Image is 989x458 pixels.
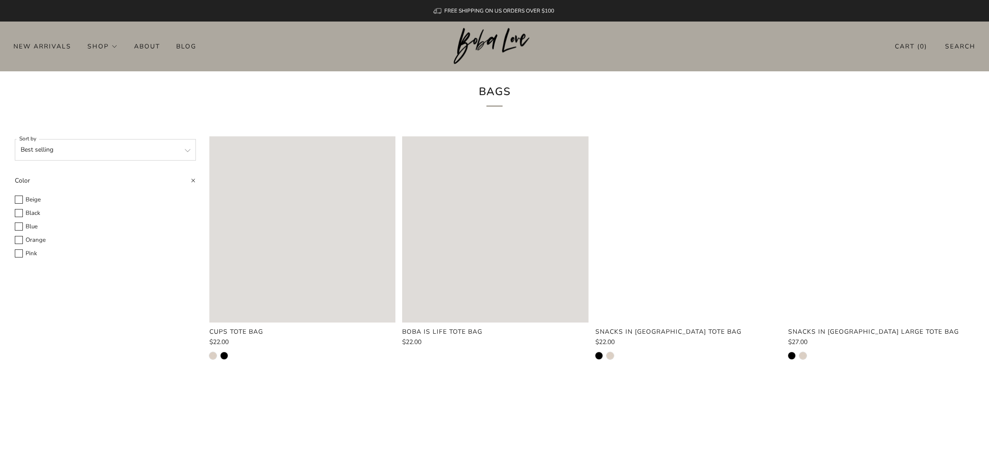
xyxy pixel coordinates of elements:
a: $22.00 [595,339,781,345]
span: FREE SHIPPING ON US ORDERS OVER $100 [444,7,554,14]
a: Shop [87,39,118,53]
items-count: 0 [920,42,924,51]
product-card-title: Snacks in [GEOGRAPHIC_DATA] Large Tote Bag [788,327,959,336]
a: $27.00 [788,339,974,345]
a: About [134,39,160,53]
a: Search [945,39,976,54]
label: Pink [15,249,196,259]
label: Beige [15,195,196,205]
a: Black Snacks in Taiwan Large Tote Bag Loading image: Black Snacks in Taiwan Large Tote Bag [788,132,974,318]
product-card-title: Boba is Life Tote Bag [402,327,482,336]
label: Orange [15,235,196,245]
a: Soft Cream Cups Tote Bag Loading image: Soft Cream Cups Tote Bag [209,136,395,323]
span: $22.00 [402,338,421,346]
image-skeleton: Loading image: Black Snacks in Taiwan Large Tote Bag [788,132,974,318]
a: Cart [895,39,927,54]
a: Snacks in [GEOGRAPHIC_DATA] Large Tote Bag [788,328,974,336]
a: Black Snacks in Taiwan Tote Bag Loading image: Black Snacks in Taiwan Tote Bag [595,132,781,318]
a: $22.00 [209,339,395,345]
a: Snacks in [GEOGRAPHIC_DATA] Tote Bag [595,328,781,336]
summary: Color [15,174,196,193]
img: Boba Love [454,28,536,65]
span: $27.00 [788,338,807,346]
image-skeleton: Loading image: Boba is Life Tote Bag [402,136,588,323]
image-skeleton: Loading image: Black Snacks in Taiwan Tote Bag [595,132,781,318]
a: Boba is Life Tote Bag [402,328,588,336]
h1: Bags [371,82,618,107]
a: Cups Tote Bag [209,328,395,336]
image-skeleton: Loading image: Soft Cream Cups Tote Bag [209,136,395,323]
label: Black [15,208,196,218]
a: Boba is Life Tote Bag Loading image: Boba is Life Tote Bag [402,136,588,323]
label: Blue [15,222,196,232]
span: $22.00 [595,338,615,346]
span: $22.00 [209,338,229,346]
a: $22.00 [402,339,588,345]
product-card-title: Cups Tote Bag [209,327,263,336]
a: Blog [176,39,196,53]
span: Color [15,176,30,185]
product-card-title: Snacks in [GEOGRAPHIC_DATA] Tote Bag [595,327,742,336]
a: New Arrivals [13,39,71,53]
